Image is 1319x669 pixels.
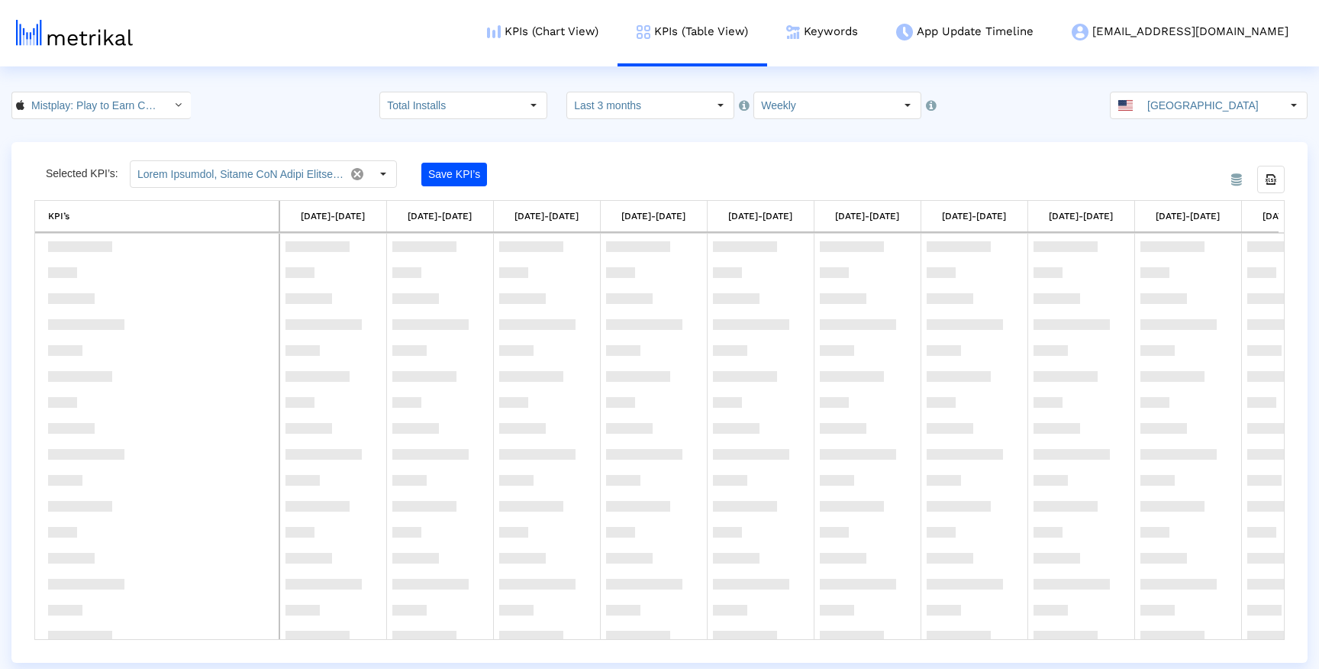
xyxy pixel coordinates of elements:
td: Column 06/15/25-06/21/25 [600,201,707,232]
img: my-account-menu-icon.png [1072,24,1088,40]
div: [DATE]-[DATE] [1156,206,1220,226]
td: Column KPI’s [35,201,279,232]
div: Select [1281,92,1307,118]
td: Column 07/13/25-07/19/25 [1027,201,1134,232]
td: Column 06/29/25-07/05/25 [814,201,921,232]
div: Select [521,92,547,118]
div: [DATE]-[DATE] [514,206,579,226]
div: [DATE]-[DATE] [621,206,685,226]
div: Selected KPI’s: [46,160,130,188]
div: KPI’s [48,206,69,226]
div: [DATE]-[DATE] [408,206,472,226]
div: [DATE]-[DATE] [942,206,1006,226]
div: [DATE]-[DATE] [728,206,792,226]
img: kpi-table-menu-icon.png [637,25,650,39]
div: [DATE]-[DATE] [301,206,365,226]
div: [DATE]-[DATE] [835,206,899,226]
div: Select [895,92,921,118]
div: Data grid [34,200,1285,640]
img: keywords.png [786,25,800,39]
td: Column 06/01/25-06/07/25 [386,201,493,232]
div: Select [165,92,191,118]
div: Export all data [1257,166,1285,193]
div: Select [370,161,396,187]
button: Save KPI’s [421,163,487,186]
div: Select [708,92,734,118]
td: Column 07/06/25-07/12/25 [921,201,1027,232]
div: [DATE]-[DATE] [1049,206,1113,226]
td: Column 06/08/25-06/14/25 [493,201,600,232]
img: metrical-logo-light.png [16,20,133,46]
td: Column 06/22/25-06/28/25 [707,201,814,232]
img: kpi-chart-menu-icon.png [487,25,501,38]
img: app-update-menu-icon.png [896,24,913,40]
td: Column 05/25/25-05/31/25 [279,201,386,232]
td: Column 07/20/25-07/26/25 [1134,201,1241,232]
